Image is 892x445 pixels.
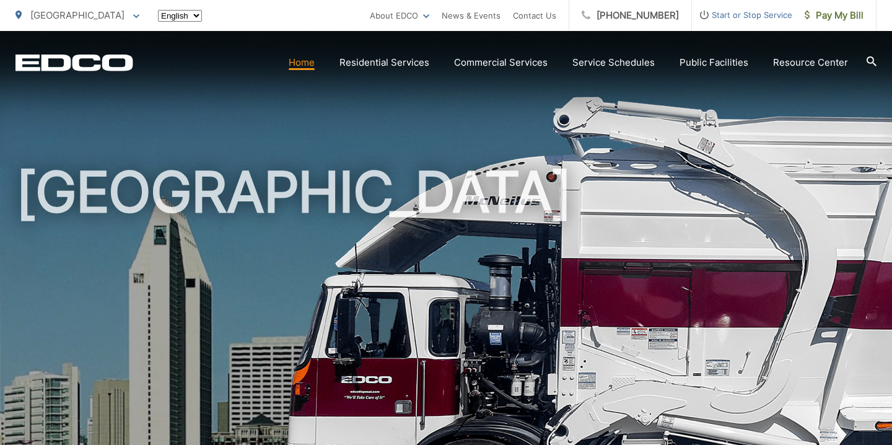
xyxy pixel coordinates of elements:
[513,8,556,23] a: Contact Us
[339,55,429,70] a: Residential Services
[15,54,133,71] a: EDCD logo. Return to the homepage.
[773,55,848,70] a: Resource Center
[442,8,501,23] a: News & Events
[572,55,655,70] a: Service Schedules
[680,55,748,70] a: Public Facilities
[454,55,548,70] a: Commercial Services
[30,9,125,21] span: [GEOGRAPHIC_DATA]
[370,8,429,23] a: About EDCO
[158,10,202,22] select: Select a language
[805,8,864,23] span: Pay My Bill
[289,55,315,70] a: Home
